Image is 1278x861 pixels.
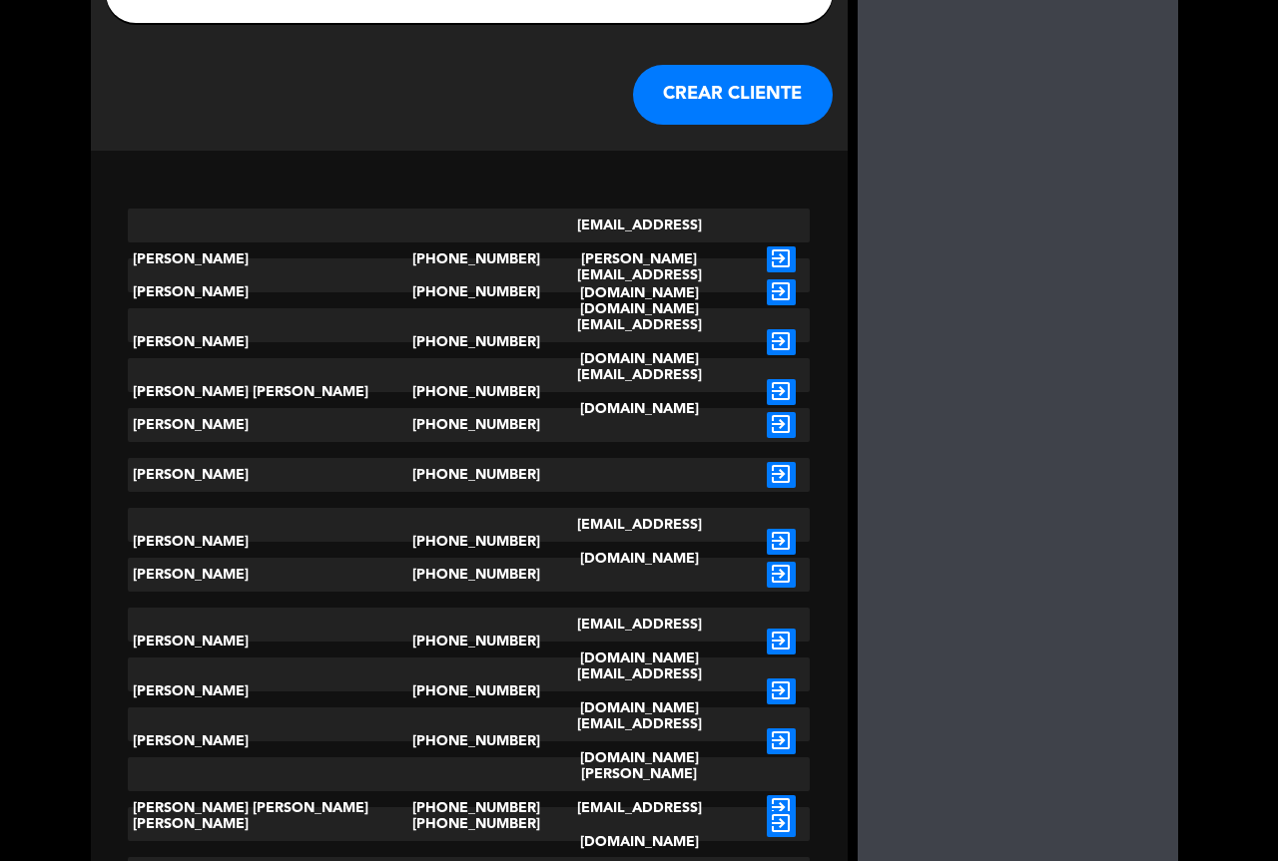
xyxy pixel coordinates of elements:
[525,757,752,859] div: [PERSON_NAME][EMAIL_ADDRESS][DOMAIN_NAME]
[767,462,796,488] i: exit_to_app
[412,458,526,492] div: [PHONE_NUMBER]
[128,608,411,675] div: [PERSON_NAME]
[767,728,796,754] i: exit_to_app
[128,209,411,310] div: [PERSON_NAME]
[128,458,411,492] div: [PERSON_NAME]
[412,657,526,725] div: [PHONE_NUMBER]
[767,329,796,355] i: exit_to_app
[767,562,796,588] i: exit_to_app
[128,657,411,725] div: [PERSON_NAME]
[128,408,411,442] div: [PERSON_NAME]
[525,308,752,376] div: [EMAIL_ADDRESS][DOMAIN_NAME]
[767,279,796,305] i: exit_to_app
[767,412,796,438] i: exit_to_app
[128,258,411,326] div: [PERSON_NAME]
[767,379,796,405] i: exit_to_app
[128,707,411,775] div: [PERSON_NAME]
[128,358,411,426] div: [PERSON_NAME] [PERSON_NAME]
[412,707,526,775] div: [PHONE_NUMBER]
[412,358,526,426] div: [PHONE_NUMBER]
[412,408,526,442] div: [PHONE_NUMBER]
[767,678,796,704] i: exit_to_app
[525,508,752,576] div: [EMAIL_ADDRESS][DOMAIN_NAME]
[525,608,752,675] div: [EMAIL_ADDRESS][DOMAIN_NAME]
[767,795,796,821] i: exit_to_app
[412,608,526,675] div: [PHONE_NUMBER]
[128,308,411,376] div: [PERSON_NAME]
[412,508,526,576] div: [PHONE_NUMBER]
[525,209,752,310] div: [EMAIL_ADDRESS][PERSON_NAME][DOMAIN_NAME]
[128,558,411,592] div: [PERSON_NAME]
[525,358,752,426] div: [EMAIL_ADDRESS][DOMAIN_NAME]
[128,757,411,859] div: [PERSON_NAME] [PERSON_NAME]
[412,558,526,592] div: [PHONE_NUMBER]
[767,629,796,654] i: exit_to_app
[767,529,796,555] i: exit_to_app
[767,811,796,837] i: exit_to_app
[412,209,526,310] div: [PHONE_NUMBER]
[412,807,526,841] div: [PHONE_NUMBER]
[525,258,752,326] div: [EMAIL_ADDRESS][DOMAIN_NAME]
[633,65,833,125] button: CREAR CLIENTE
[128,807,411,841] div: [PERSON_NAME]
[412,308,526,376] div: [PHONE_NUMBER]
[525,707,752,775] div: [EMAIL_ADDRESS][DOMAIN_NAME]
[525,657,752,725] div: [EMAIL_ADDRESS][DOMAIN_NAME]
[128,508,411,576] div: [PERSON_NAME]
[412,258,526,326] div: [PHONE_NUMBER]
[767,246,796,272] i: exit_to_app
[412,757,526,859] div: [PHONE_NUMBER]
